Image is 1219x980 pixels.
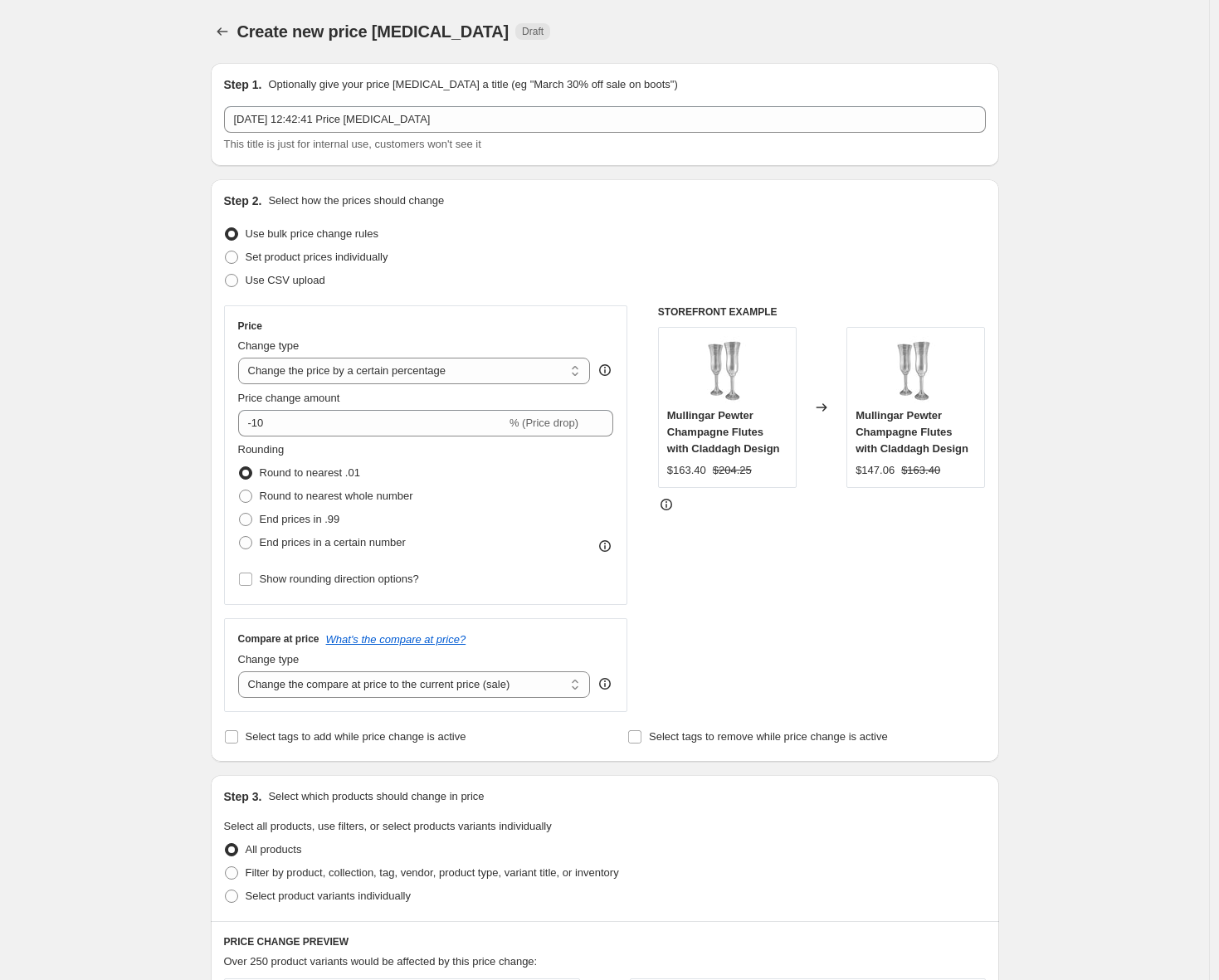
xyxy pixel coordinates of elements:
span: Draft [522,25,544,38]
h2: Step 2. [224,193,262,209]
span: Round to nearest .01 [260,466,360,479]
button: Price change jobs [211,20,234,43]
h2: Step 3. [224,788,262,805]
span: Show rounding direction options? [260,573,419,585]
h6: PRICE CHANGE PREVIEW [224,935,986,948]
span: $204.25 [713,464,752,476]
span: $163.40 [667,464,706,476]
p: Optionally give your price [MEDICAL_DATA] a title (eg "March 30% off sale on boots") [268,76,677,93]
span: Price change amount [238,392,340,404]
span: Mullingar Pewter Champagne Flutes with Claddagh Design [856,409,968,455]
span: Select tags to remove while price change is active [649,730,888,743]
span: Over 250 product variants would be affected by this price change: [224,955,538,968]
button: What's the compare at price? [326,633,466,646]
h3: Price [238,319,262,333]
span: Use bulk price change rules [246,227,378,240]
span: Filter by product, collection, tag, vendor, product type, variant title, or inventory [246,866,619,879]
span: This title is just for internal use, customers won't see it [224,138,481,150]
span: Create new price [MEDICAL_DATA] [237,22,510,41]
img: Untitleddesign-7_80x.jpg [883,336,949,402]
span: Select product variants individually [246,890,411,902]
span: End prices in a certain number [260,536,406,549]
p: Select which products should change in price [268,788,484,805]
h3: Compare at price [238,632,319,646]
span: Rounding [238,443,285,456]
span: Use CSV upload [246,274,325,286]
span: Round to nearest whole number [260,490,413,502]
span: All products [246,843,302,856]
span: $147.06 [856,464,895,476]
span: Change type [238,653,300,666]
span: $163.40 [901,464,940,476]
input: -15 [238,410,506,436]
h2: Step 1. [224,76,262,93]
div: help [597,362,613,378]
p: Select how the prices should change [268,193,444,209]
span: % (Price drop) [510,417,578,429]
span: End prices in .99 [260,513,340,525]
h6: STOREFRONT EXAMPLE [658,305,986,319]
span: Change type [238,339,300,352]
span: Mullingar Pewter Champagne Flutes with Claddagh Design [667,409,780,455]
span: Select all products, use filters, or select products variants individually [224,820,552,832]
input: 30% off holiday sale [224,106,986,133]
div: help [597,675,613,692]
span: Set product prices individually [246,251,388,263]
span: Select tags to add while price change is active [246,730,466,743]
img: Untitleddesign-7_80x.jpg [694,336,760,402]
